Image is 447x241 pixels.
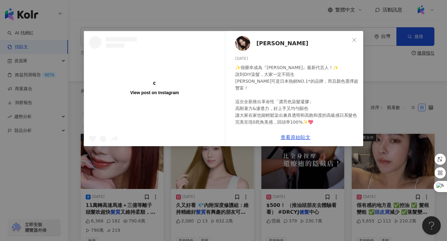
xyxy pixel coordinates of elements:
[235,36,350,51] a: KOL Avatar[PERSON_NAME]
[235,56,358,62] div: [DATE]
[256,39,308,48] span: [PERSON_NAME]
[348,34,360,46] button: Close
[352,37,357,42] span: close
[235,36,250,51] img: KOL Avatar
[130,90,179,95] div: View post on Instagram
[84,31,225,146] a: View post on Instagram
[281,134,310,140] a: 查看原始貼文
